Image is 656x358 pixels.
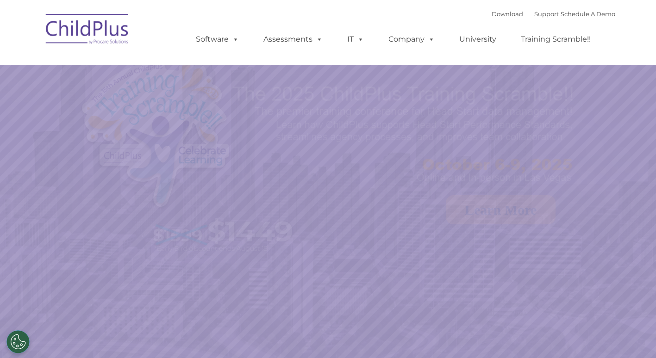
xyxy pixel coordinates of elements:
a: Schedule A Demo [561,10,615,18]
a: Download [492,10,523,18]
a: Support [534,10,559,18]
button: Cookies Settings [6,330,30,353]
img: ChildPlus by Procare Solutions [41,7,134,54]
a: Learn More [446,195,556,224]
a: Company [379,30,444,49]
a: University [450,30,506,49]
font: | [492,10,615,18]
a: Software [187,30,248,49]
a: Assessments [254,30,332,49]
a: IT [338,30,373,49]
a: Training Scramble!! [512,30,600,49]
